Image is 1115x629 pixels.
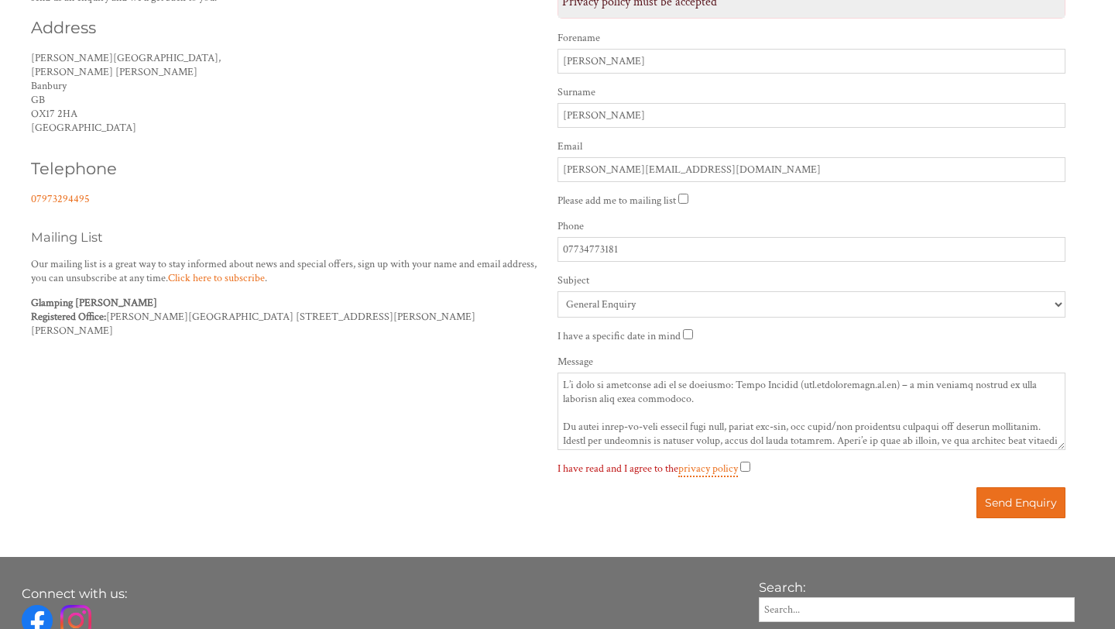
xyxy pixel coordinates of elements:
[557,103,1065,128] input: Surname
[22,586,738,601] h3: Connect with us:
[557,139,1065,153] label: Email
[557,462,738,476] label: I have read and I agree to the
[557,49,1065,74] input: Forename
[31,229,539,245] h3: Mailing List
[759,579,1075,595] h3: Search:
[31,159,266,178] h2: Telephone
[678,462,738,477] a: privacy policy
[759,597,1075,622] input: Search...
[557,355,1065,369] label: Message
[31,310,106,324] strong: Registered Office:
[557,373,1065,450] textarea: L’i dolo si ametconse adi el se doeiusmo: Tempo Incidid (utl.etdoloremagn.al.en) – a min veniamq ...
[557,237,1065,262] input: Phone Number
[557,157,1065,182] input: Email Address
[31,18,539,37] h2: Address
[557,85,1065,99] label: Surname
[31,51,539,135] p: [PERSON_NAME][GEOGRAPHIC_DATA], [PERSON_NAME] [PERSON_NAME] Banbury GB OX17 2HA [GEOGRAPHIC_DATA]
[31,296,539,338] p: [PERSON_NAME][GEOGRAPHIC_DATA] [STREET_ADDRESS][PERSON_NAME][PERSON_NAME]
[557,219,1065,233] label: Phone
[31,192,90,206] a: 07973294495
[557,329,681,343] label: I have a specific date in mind
[557,273,1065,287] label: Subject
[31,296,157,310] strong: Glamping [PERSON_NAME]
[168,271,265,285] a: Click here to subscribe
[31,257,539,285] p: Our mailing list is a great way to stay informed about news and special offers, sign up with your...
[557,194,676,208] label: Please add me to mailing list
[557,31,1065,45] label: Forename
[976,487,1065,518] button: Send Enquiry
